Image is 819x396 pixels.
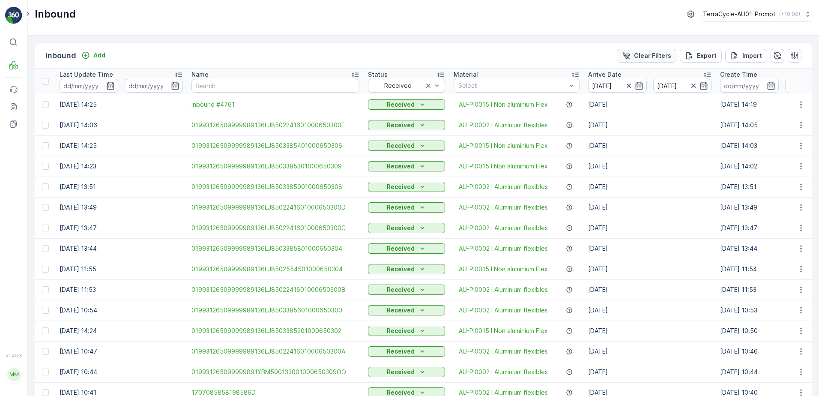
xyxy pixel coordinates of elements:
[55,218,187,238] td: [DATE] 13:47
[55,300,187,321] td: [DATE] 10:54
[53,183,150,190] span: AU-PI0002 I Aluminium flexibles
[48,211,61,219] span: 0 kg
[780,81,783,91] p: -
[588,79,647,93] input: dd/mm/yyyy
[191,141,359,150] a: 01993126509999989136LJ8503385401000650306
[191,368,359,376] a: 019931265099999891YBM500133001000650309OO
[697,51,717,60] p: Export
[584,177,716,197] td: [DATE]
[653,79,712,93] input: dd/mm/yyyy
[387,347,415,356] p: Received
[28,141,178,148] span: 01993126509999989136LJ8502997501000650305
[387,265,415,273] p: Received
[387,224,415,232] p: Received
[459,224,548,232] a: AU-PI0002 I Aluminium flexibles
[459,285,548,294] a: AU-PI0002 I Aluminium flexibles
[191,203,359,212] a: 01993126509999989136LJ8502241601000650300D
[42,122,49,129] div: Toggle Row Selected
[42,369,49,375] div: Toggle Row Selected
[584,300,716,321] td: [DATE]
[125,79,183,93] input: dd/mm/yyyy
[459,203,548,212] span: AU-PI0002 I Aluminium flexibles
[459,100,548,109] span: AU-PI0015 I Non aluminium Flex
[191,224,359,232] a: 01993126509999989136LJ8502241601000650300C
[368,99,445,110] button: Received
[7,169,48,176] span: First Weight :
[368,182,445,192] button: Received
[191,183,359,191] a: 01993126509999989136LJ8503385001000650308
[368,70,388,79] p: Status
[55,321,187,341] td: [DATE] 14:24
[634,51,671,60] p: Clear Filters
[368,367,445,377] button: Received
[191,162,359,171] a: 01993126509999989136LJ8503385301000650309
[191,285,359,294] span: 01993126509999989136LJ8502241601000650300B
[459,141,548,150] a: AU-PI0015 I Non aluminium Flex
[368,285,445,295] button: Received
[588,70,622,79] p: Arrive Date
[459,347,548,356] a: AU-PI0002 I Aluminium flexibles
[93,51,105,60] p: Add
[42,327,49,334] div: Toggle Row Selected
[5,360,22,389] button: MM
[45,155,66,162] span: [DATE]
[191,100,359,109] a: Inbound #4761
[387,285,415,294] p: Received
[60,70,113,79] p: Last Update Time
[703,7,812,21] button: TerraCycle-AU01-Prompt(+10:00)
[459,162,548,171] a: AU-PI0015 I Non aluminium Flex
[42,389,49,396] div: Toggle Row Selected
[387,100,415,109] p: Received
[191,327,359,335] a: 01993126509999989136LJ8503385201000650302
[45,50,76,62] p: Inbound
[459,327,548,335] a: AU-PI0015 I Non aluminium Flex
[725,49,767,63] button: Import
[55,115,187,135] td: [DATE] 14:06
[55,197,187,218] td: [DATE] 13:49
[387,327,415,335] p: Received
[42,225,49,231] div: Toggle Row Selected
[191,347,359,356] span: 01993126509999989136LJ8502241601000650300A
[459,265,548,273] a: AU-PI0015 I Non aluminium Flex
[48,197,66,204] span: 2.6 kg
[387,306,415,315] p: Received
[387,368,415,376] p: Received
[78,50,109,60] button: Add
[368,223,445,233] button: Received
[779,11,800,18] p: ( +10:00 )
[191,70,209,79] p: Name
[60,79,118,93] input: dd/mm/yyyy
[55,177,187,197] td: [DATE] 13:51
[55,156,187,177] td: [DATE] 14:23
[42,101,49,108] div: Toggle Row Selected
[459,183,548,191] a: AU-PI0002 I Aluminium flexibles
[368,141,445,151] button: Received
[584,197,716,218] td: [DATE]
[7,155,45,162] span: Arrive Date :
[368,264,445,274] button: Received
[387,162,415,171] p: Received
[649,81,652,91] p: -
[35,7,76,21] p: Inbound
[7,211,48,219] span: Last Weight :
[458,81,566,90] p: Select
[459,244,548,253] a: AU-PI0002 I Aluminium flexibles
[584,135,716,156] td: [DATE]
[584,238,716,259] td: [DATE]
[584,362,716,382] td: [DATE]
[42,348,49,355] div: Toggle Row Selected
[720,79,779,93] input: dd/mm/yyyy
[459,368,548,376] a: AU-PI0002 I Aluminium flexibles
[387,183,415,191] p: Received
[459,306,548,315] a: AU-PI0002 I Aluminium flexibles
[387,203,415,212] p: Received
